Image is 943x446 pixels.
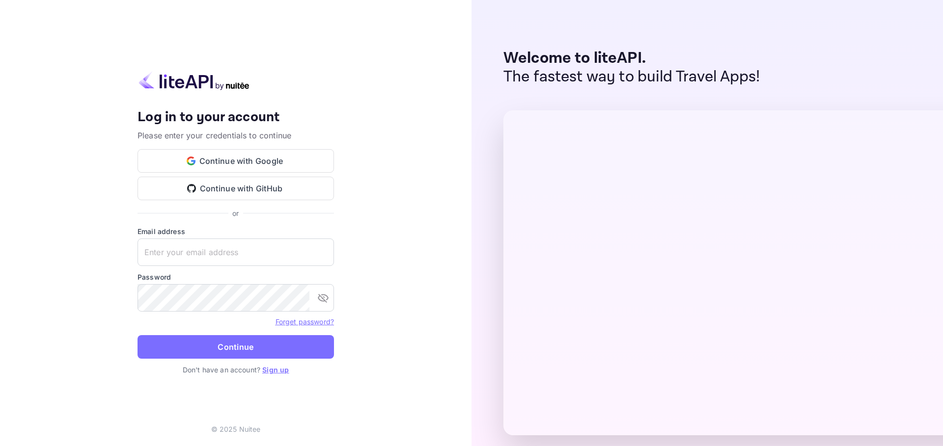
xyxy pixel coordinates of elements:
img: liteapi [138,71,250,90]
p: Don't have an account? [138,365,334,375]
p: or [232,208,239,218]
a: Forget password? [276,316,334,326]
input: Enter your email address [138,238,334,266]
button: Continue with Google [138,149,334,173]
p: Please enter your credentials to continue [138,130,334,141]
a: Sign up [262,366,289,374]
button: Continue with GitHub [138,177,334,200]
p: © 2025 Nuitee [211,424,261,434]
button: toggle password visibility [313,288,333,308]
p: The fastest way to build Travel Apps! [503,68,760,86]
p: Welcome to liteAPI. [503,49,760,68]
label: Password [138,272,334,282]
button: Continue [138,335,334,359]
label: Email address [138,226,334,236]
a: Forget password? [276,317,334,326]
h4: Log in to your account [138,109,334,126]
